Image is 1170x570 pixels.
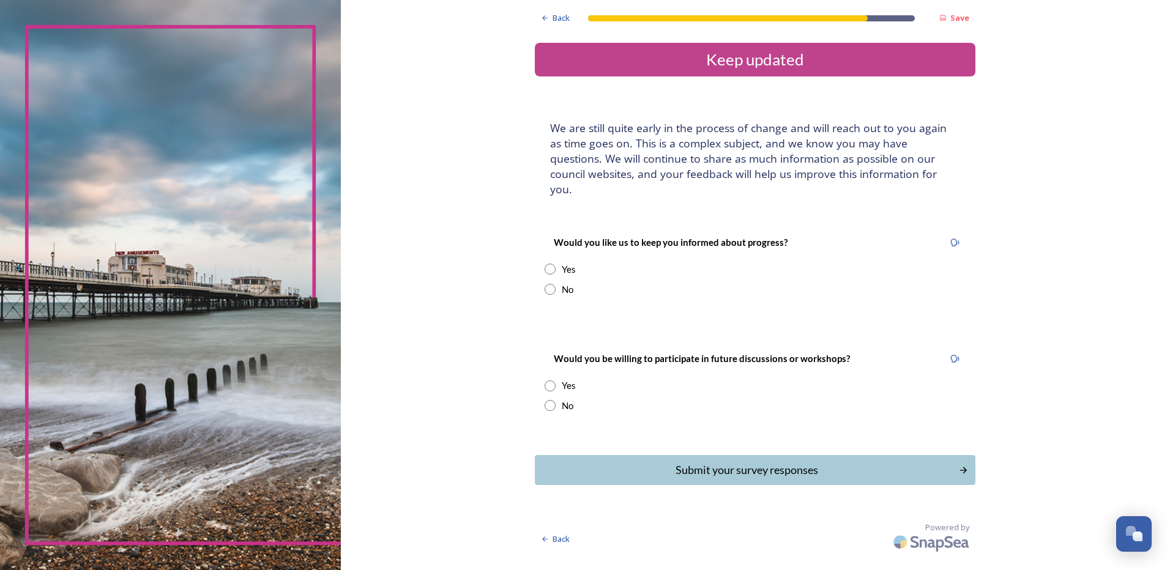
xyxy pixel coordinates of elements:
[562,379,576,393] div: Yes
[554,237,788,248] strong: Would you like us to keep you informed about progress?
[540,48,971,72] div: Keep updated
[550,120,960,197] h4: We are still quite early in the process of change and will reach out to you again as time goes on...
[553,12,570,24] span: Back
[1116,516,1152,552] button: Open Chat
[950,12,969,23] strong: Save
[562,262,576,276] div: Yes
[562,399,573,413] div: No
[553,533,570,545] span: Back
[554,353,850,364] strong: Would you be willing to participate in future discussions or workshops?
[562,283,573,297] div: No
[890,528,975,557] img: SnapSea Logo
[535,455,975,485] button: Continue
[925,522,969,533] span: Powered by
[542,462,952,478] div: Submit your survey responses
